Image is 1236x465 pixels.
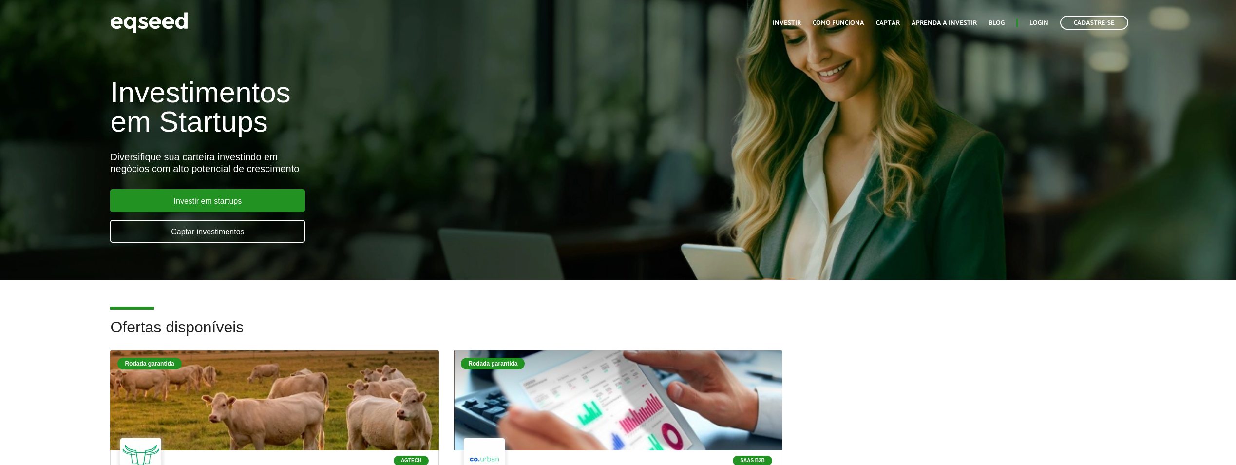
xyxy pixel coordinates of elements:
a: Captar [876,20,900,26]
img: EqSeed [110,10,188,36]
a: Captar investimentos [110,220,305,243]
h2: Ofertas disponíveis [110,319,1125,350]
a: Cadastre-se [1060,16,1128,30]
div: Rodada garantida [117,358,181,369]
a: Investir em startups [110,189,305,212]
h1: Investimentos em Startups [110,78,714,136]
a: Investir [773,20,801,26]
a: Blog [989,20,1005,26]
a: Como funciona [813,20,864,26]
a: Aprenda a investir [912,20,977,26]
div: Rodada garantida [461,358,525,369]
a: Login [1029,20,1048,26]
div: Diversifique sua carteira investindo em negócios com alto potencial de crescimento [110,151,714,174]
